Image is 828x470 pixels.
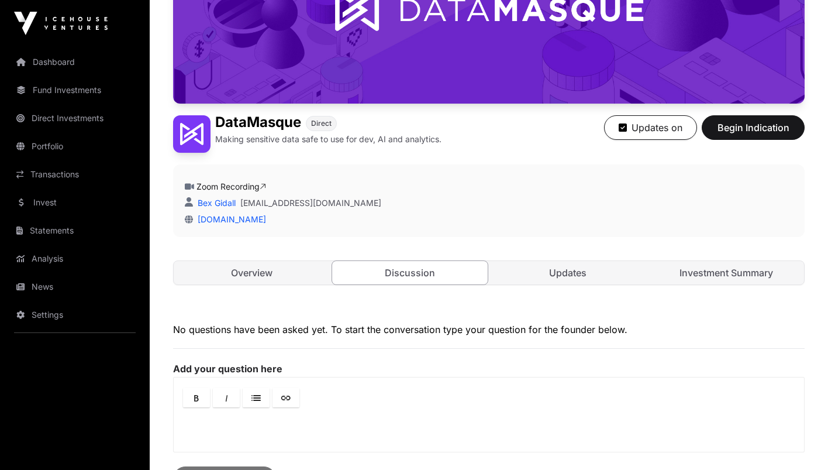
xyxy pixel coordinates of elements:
label: Add your question here [173,363,805,375]
nav: Tabs [174,261,804,284]
a: Discussion [332,260,489,285]
a: Lists [243,388,270,407]
a: [EMAIL_ADDRESS][DOMAIN_NAME] [240,197,381,209]
button: Begin Indication [702,115,805,140]
a: Overview [174,261,330,284]
img: DataMasque [173,115,211,153]
a: Transactions [9,162,140,187]
iframe: Chat Widget [770,414,828,470]
img: Icehouse Ventures Logo [14,12,108,35]
a: Portfolio [9,133,140,159]
a: Link [272,388,299,407]
h1: DataMasque [215,115,301,131]
a: Zoom Recording [196,181,266,191]
a: Settings [9,302,140,328]
a: News [9,274,140,300]
a: Analysis [9,246,140,272]
a: Bold [183,388,210,407]
a: Direct Investments [9,105,140,131]
span: Begin Indication [716,121,790,135]
a: Begin Indication [702,127,805,139]
a: Fund Investments [9,77,140,103]
p: No questions have been asked yet. To start the conversation type your question for the founder be... [173,323,805,337]
a: Italic [213,388,240,407]
a: Bex Gidall [195,198,236,208]
button: Updates on [604,115,697,140]
p: Making sensitive data safe to use for dev, AI and analytics. [215,133,441,145]
a: Updates [490,261,646,284]
a: Invest [9,190,140,215]
a: Dashboard [9,49,140,75]
a: Statements [9,218,140,243]
a: Investment Summary [648,261,805,284]
span: Direct [311,119,332,128]
a: [DOMAIN_NAME] [193,214,266,224]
